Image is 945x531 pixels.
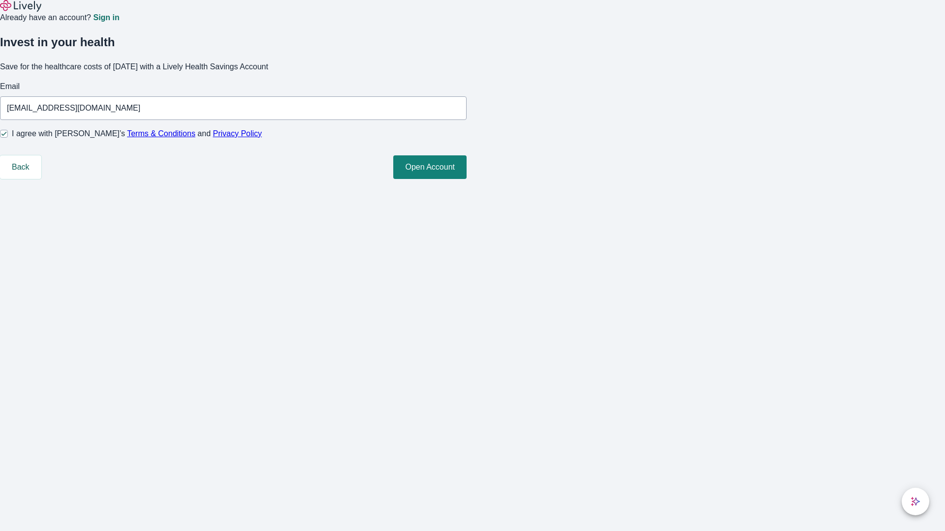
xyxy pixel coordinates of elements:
button: chat [902,488,929,515]
button: Open Account [393,155,467,179]
a: Privacy Policy [213,129,262,138]
a: Terms & Conditions [127,129,195,138]
span: I agree with [PERSON_NAME]’s and [12,128,262,140]
a: Sign in [93,14,119,22]
svg: Lively AI Assistant [911,497,920,506]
